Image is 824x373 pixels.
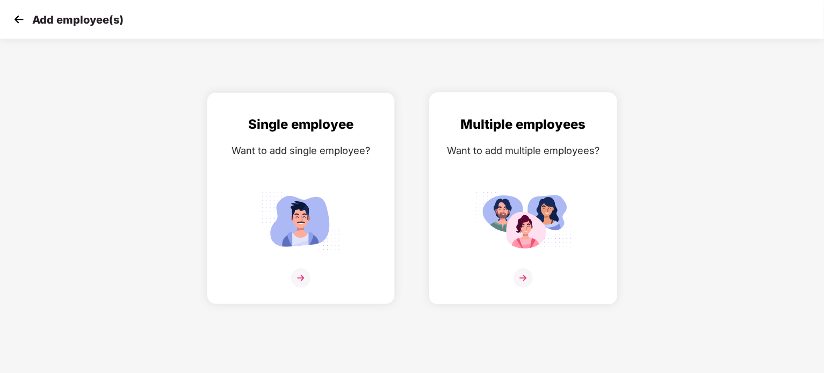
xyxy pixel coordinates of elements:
[218,143,384,158] div: Want to add single employee?
[440,114,606,135] div: Multiple employees
[440,143,606,158] div: Want to add multiple employees?
[252,187,349,254] img: svg+xml;base64,PHN2ZyB4bWxucz0iaHR0cDovL3d3dy53My5vcmcvMjAwMC9zdmciIGlkPSJTaW5nbGVfZW1wbG95ZWUiIH...
[11,11,27,27] img: svg+xml;base64,PHN2ZyB4bWxucz0iaHR0cDovL3d3dy53My5vcmcvMjAwMC9zdmciIHdpZHRoPSIzMCIgaGVpZ2h0PSIzMC...
[32,13,124,26] p: Add employee(s)
[218,114,384,135] div: Single employee
[475,187,572,254] img: svg+xml;base64,PHN2ZyB4bWxucz0iaHR0cDovL3d3dy53My5vcmcvMjAwMC9zdmciIGlkPSJNdWx0aXBsZV9lbXBsb3llZS...
[514,268,533,288] img: svg+xml;base64,PHN2ZyB4bWxucz0iaHR0cDovL3d3dy53My5vcmcvMjAwMC9zdmciIHdpZHRoPSIzNiIgaGVpZ2h0PSIzNi...
[291,268,310,288] img: svg+xml;base64,PHN2ZyB4bWxucz0iaHR0cDovL3d3dy53My5vcmcvMjAwMC9zdmciIHdpZHRoPSIzNiIgaGVpZ2h0PSIzNi...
